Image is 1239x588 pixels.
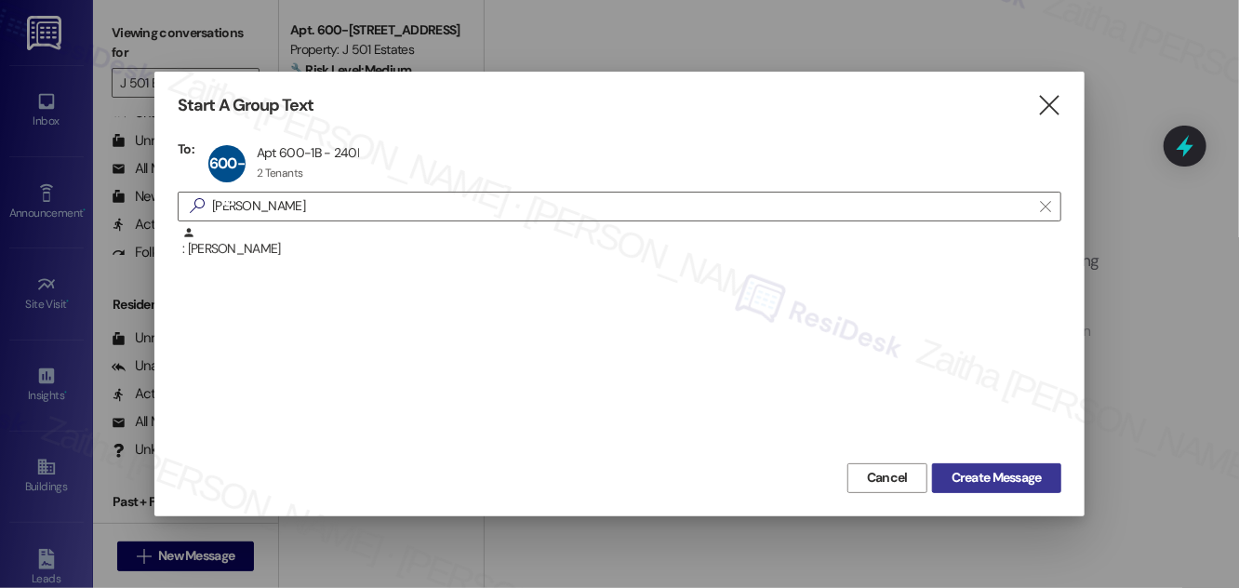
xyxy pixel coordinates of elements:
h3: Start A Group Text [178,95,313,116]
i:  [1036,96,1061,115]
span: Cancel [867,468,908,488]
i:  [182,196,212,216]
button: Create Message [932,463,1061,493]
div: : [PERSON_NAME] [178,226,1061,273]
div: Apt 600-1B - 240I [257,144,359,161]
button: Clear text [1031,193,1060,220]
h3: To: [178,140,194,157]
i:  [1040,199,1050,214]
div: 2 Tenants [257,166,303,180]
div: : [PERSON_NAME] [182,226,1061,259]
span: 600-1B [209,154,245,210]
span: Create Message [952,468,1042,488]
button: Cancel [847,463,927,493]
input: Search for any contact or apartment [212,194,1031,220]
